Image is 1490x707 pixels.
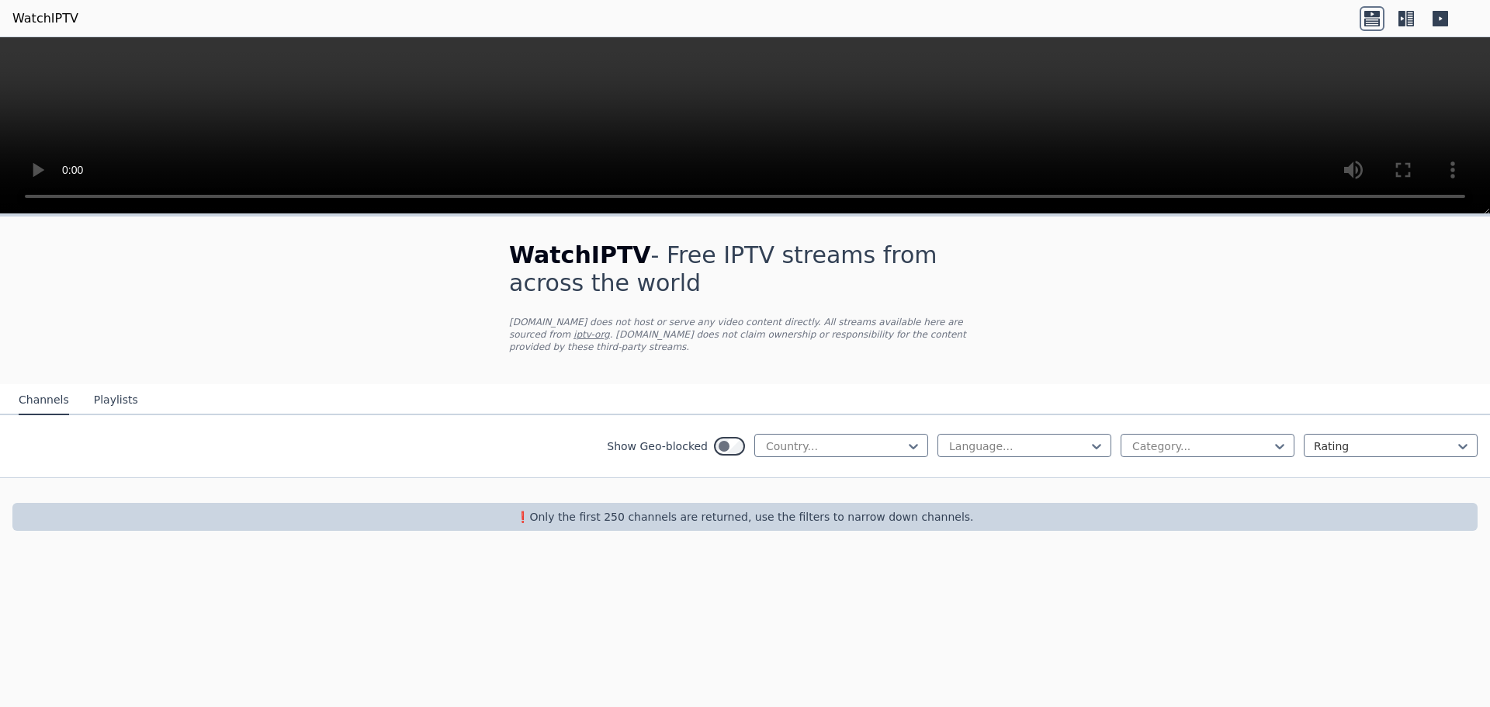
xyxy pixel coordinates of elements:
button: Playlists [94,386,138,415]
p: ❗️Only the first 250 channels are returned, use the filters to narrow down channels. [19,509,1471,525]
span: WatchIPTV [509,241,651,269]
label: Show Geo-blocked [607,438,708,454]
h1: - Free IPTV streams from across the world [509,241,981,297]
a: WatchIPTV [12,9,78,28]
a: iptv-org [573,329,610,340]
p: [DOMAIN_NAME] does not host or serve any video content directly. All streams available here are s... [509,316,981,353]
button: Channels [19,386,69,415]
